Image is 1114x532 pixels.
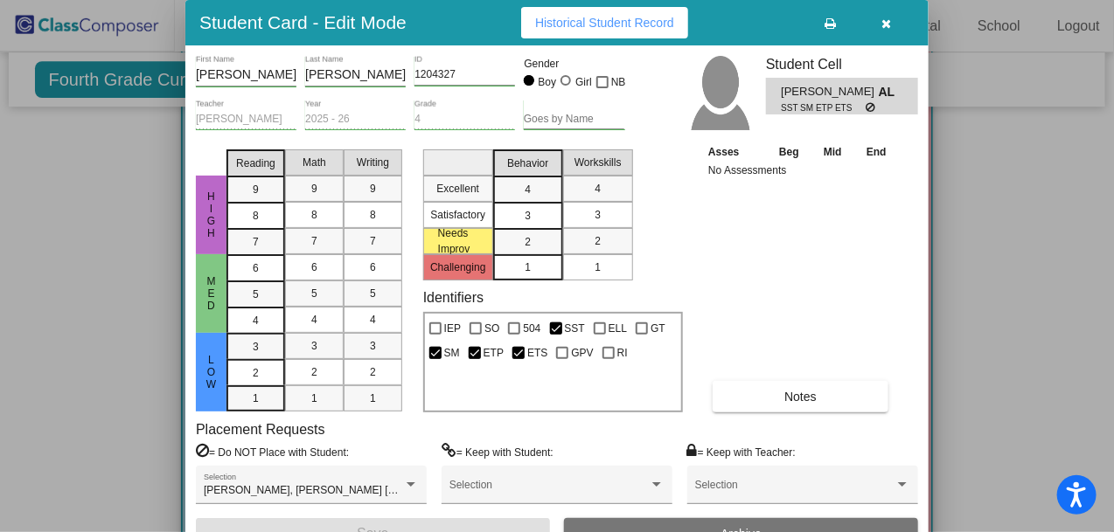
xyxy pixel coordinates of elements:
[311,338,317,354] span: 3
[311,390,317,406] span: 1
[253,339,259,355] span: 3
[507,155,548,171] span: Behavior
[253,182,259,197] span: 9
[879,83,903,101] span: AL
[442,443,554,460] label: = Keep with Student:
[609,318,627,339] span: ELL
[357,155,389,170] span: Writing
[204,190,219,239] span: HIgh
[311,181,317,197] span: 9
[196,443,349,460] label: = Do NOT Place with Student:
[651,318,665,339] span: GT
[781,101,866,114] span: SST SM ETP ETS
[535,16,674,30] span: Historical Student Record
[811,142,853,162] th: Mid
[854,142,900,162] th: End
[524,56,624,72] mat-label: Gender
[311,259,317,275] span: 6
[523,318,540,339] span: 504
[253,234,259,250] span: 7
[370,286,376,301] span: 5
[196,421,325,438] label: Placement Requests
[784,390,817,404] span: Notes
[527,342,547,363] span: ETS
[525,208,531,224] span: 3
[253,287,259,302] span: 5
[687,443,796,460] label: = Keep with Teacher:
[574,155,622,170] span: Workskills
[524,114,624,126] input: goes by name
[414,114,515,126] input: grade
[253,365,259,381] span: 2
[538,74,557,90] div: Boy
[204,354,219,390] span: Low
[311,312,317,328] span: 4
[704,142,767,162] th: Asses
[595,181,601,197] span: 4
[484,318,499,339] span: SO
[305,114,406,126] input: year
[370,312,376,328] span: 4
[253,313,259,328] span: 4
[311,207,317,223] span: 8
[370,390,376,406] span: 1
[204,484,1021,496] span: [PERSON_NAME], [PERSON_NAME] [PERSON_NAME], [PERSON_NAME], [PERSON_NAME], [PERSON_NAME], [PERSON_...
[525,259,531,275] span: 1
[370,181,376,197] span: 9
[704,162,899,179] td: No Assessments
[199,11,407,33] h3: Student Card - Edit Mode
[595,233,601,249] span: 2
[370,233,376,249] span: 7
[525,234,531,250] span: 2
[595,207,601,223] span: 3
[444,342,460,363] span: SM
[766,56,918,73] h3: Student Cell
[253,390,259,406] span: 1
[253,208,259,224] span: 8
[414,69,515,81] input: Enter ID
[521,7,688,38] button: Historical Student Record
[196,114,296,126] input: teacher
[311,286,317,301] span: 5
[713,381,888,412] button: Notes
[595,259,601,275] span: 1
[370,259,376,275] span: 6
[611,72,626,93] span: NB
[767,142,812,162] th: Beg
[303,155,326,170] span: Math
[574,74,592,90] div: Girl
[311,233,317,249] span: 7
[484,342,504,363] span: ETP
[617,342,628,363] span: RI
[311,364,317,380] span: 2
[236,155,275,171] span: Reading
[444,318,461,339] span: IEP
[370,207,376,223] span: 8
[571,342,593,363] span: GPV
[423,289,484,306] label: Identifiers
[781,83,878,101] span: [PERSON_NAME]
[253,260,259,276] span: 6
[370,364,376,380] span: 2
[204,275,219,312] span: Med
[525,182,531,197] span: 4
[370,338,376,354] span: 3
[565,318,585,339] span: SST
